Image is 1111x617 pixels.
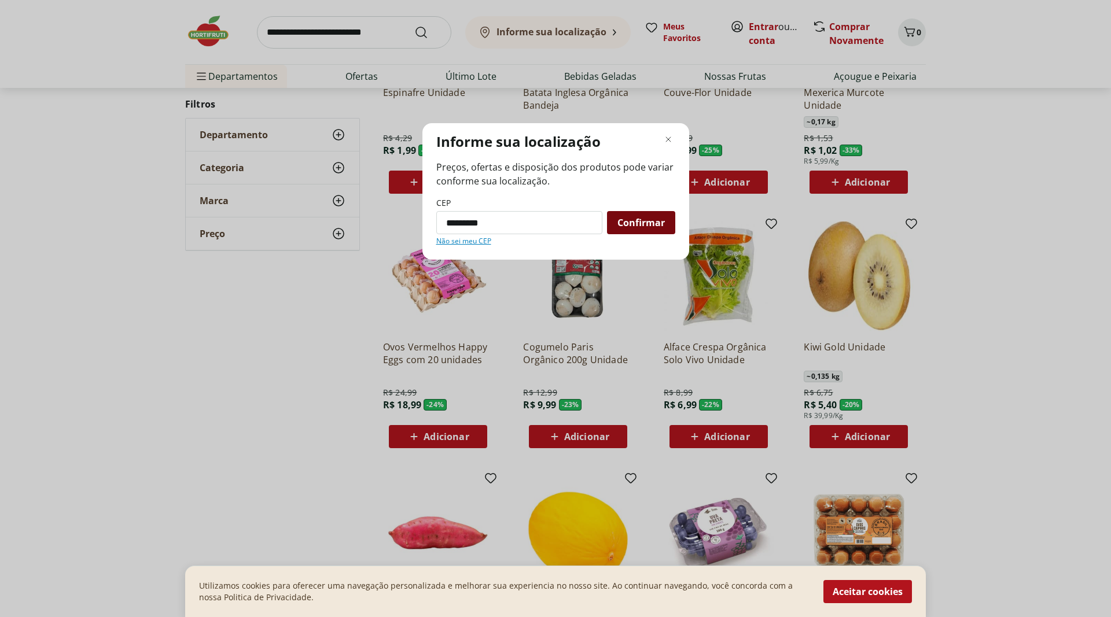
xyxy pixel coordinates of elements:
[199,580,810,603] p: Utilizamos cookies para oferecer uma navegação personalizada e melhorar sua experiencia no nosso ...
[436,132,601,151] p: Informe sua localização
[661,132,675,146] button: Fechar modal de regionalização
[617,218,665,227] span: Confirmar
[436,197,451,209] label: CEP
[607,211,675,234] button: Confirmar
[823,580,912,603] button: Aceitar cookies
[436,237,491,246] a: Não sei meu CEP
[436,160,675,188] span: Preços, ofertas e disposição dos produtos pode variar conforme sua localização.
[422,123,689,260] div: Modal de regionalização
